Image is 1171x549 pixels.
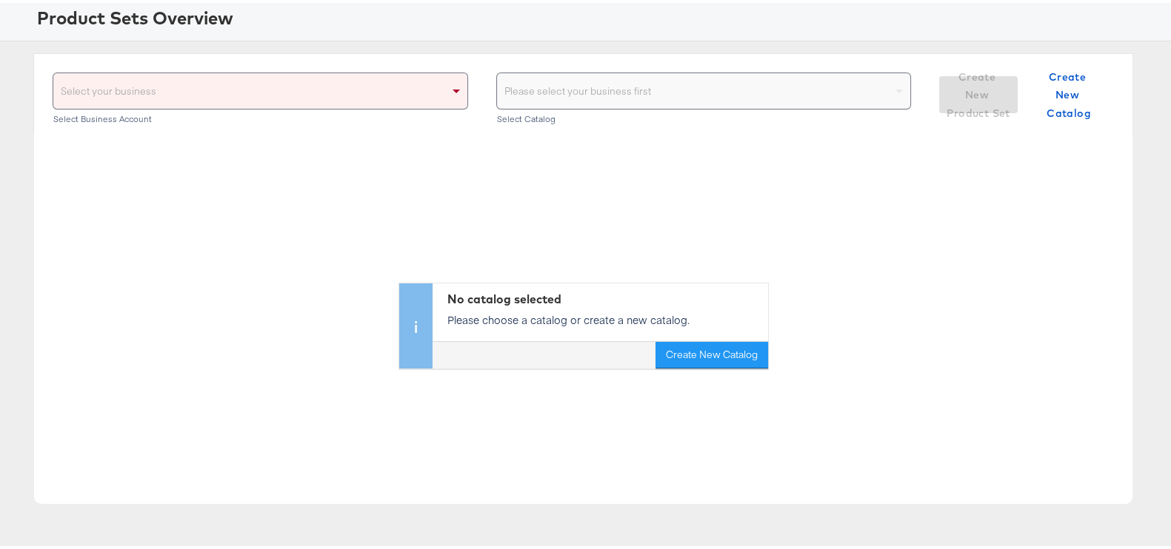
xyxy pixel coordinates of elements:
div: No catalog selected [447,288,761,305]
div: Please select your business first [497,70,911,106]
div: Product Sets Overview [37,2,1167,27]
p: Please choose a catalog or create a new catalog. [447,310,761,325]
div: Select Catalog [496,111,912,121]
button: Create New Catalog [655,340,768,366]
div: Select Business Account [53,111,468,121]
button: Create New Catalog [1030,73,1108,110]
div: Select your business [53,70,467,106]
span: Create New Catalog [1035,65,1102,120]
